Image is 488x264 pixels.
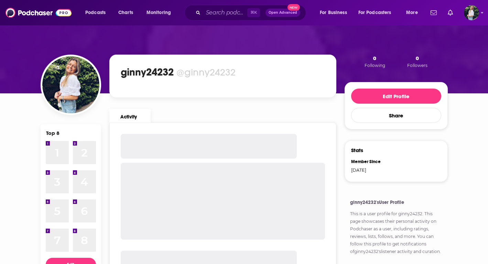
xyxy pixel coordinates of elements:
h4: ginny24232's User Profile [350,199,442,205]
img: ginny24232 [42,56,99,113]
span: ⌘ K [247,8,260,17]
p: This is a user profile for . This page showcases their personal activity on Podchaser as a user, ... [350,210,442,255]
button: open menu [142,7,180,18]
button: Show profile menu [464,5,479,20]
span: For Podcasters [358,8,391,18]
button: 0Followers [405,55,430,68]
span: Charts [118,8,133,18]
span: Monitoring [147,8,171,18]
span: Open Advanced [269,11,297,14]
input: Search podcasts, credits, & more... [203,7,247,18]
button: Edit Profile [351,89,441,104]
span: More [406,8,418,18]
div: Search podcasts, credits, & more... [191,5,313,21]
span: New [288,4,300,11]
div: @ginny24232 [176,66,236,78]
span: Logged in as ginny24232 [464,5,479,20]
button: open menu [401,7,426,18]
button: Share [351,108,441,123]
button: open menu [80,7,115,18]
a: Activity [109,109,151,123]
a: Charts [114,7,137,18]
h1: ginny24232 [121,66,174,78]
div: Top 8 [46,130,59,136]
a: ginny24232 [398,211,422,216]
div: Member Since [351,159,392,164]
img: User Profile [464,5,479,20]
span: Podcasts [85,8,106,18]
button: open menu [315,7,356,18]
span: 0 [416,55,419,61]
a: Show notifications dropdown [428,7,440,19]
button: Open AdvancedNew [265,9,300,17]
div: [DATE] [351,167,392,173]
button: open menu [354,7,401,18]
span: Following [365,63,385,68]
button: 0Following [362,55,387,68]
span: Followers [407,63,427,68]
img: Podchaser - Follow, Share and Rate Podcasts [6,6,72,19]
h3: Stats [351,147,363,153]
a: Show notifications dropdown [445,7,456,19]
span: 0 [373,55,376,61]
span: For Business [320,8,347,18]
